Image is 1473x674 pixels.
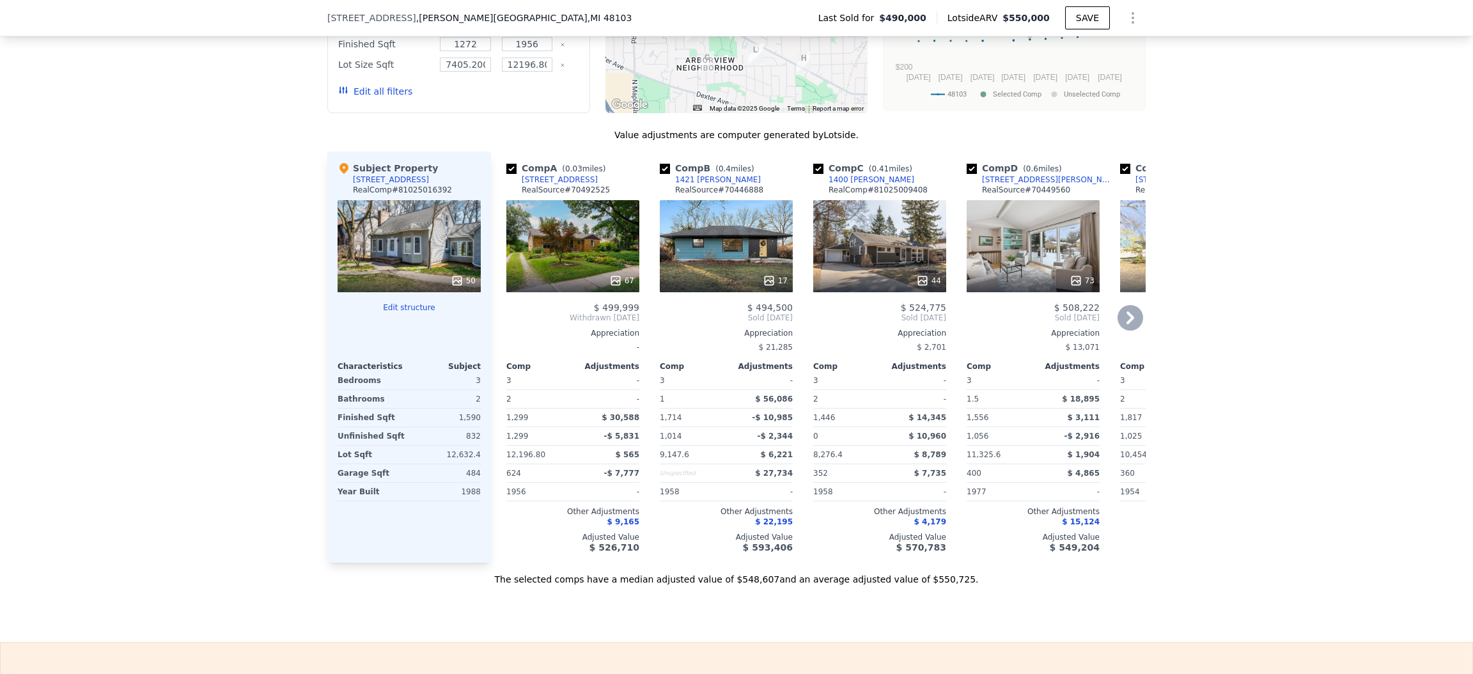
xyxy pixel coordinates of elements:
span: $ 14,345 [908,413,946,422]
span: 400 [967,469,981,478]
span: 624 [506,469,521,478]
button: SAVE [1065,6,1110,29]
div: Comp [813,361,880,372]
a: [STREET_ADDRESS] [506,175,598,185]
span: ( miles) [557,164,611,173]
span: ( miles) [864,164,917,173]
div: Finished Sqft [338,409,407,427]
div: Other Adjustments [813,506,946,517]
div: Adjusted Value [506,532,639,542]
span: $ 7,735 [914,469,946,478]
span: $ 499,999 [594,302,639,313]
span: Withdrawn [DATE] [506,313,639,323]
div: 1.5 [967,390,1031,408]
span: $ 18,895 [1062,395,1100,404]
button: Edit all filters [338,85,412,98]
span: $ 15,124 [1062,517,1100,526]
span: 0.4 [719,164,731,173]
div: - [575,372,639,389]
div: Unfinished Sqft [338,427,407,445]
div: 832 [412,427,481,445]
span: 12,196.80 [506,450,545,459]
div: - [882,483,946,501]
div: - [506,338,639,356]
span: Last Sold for [818,12,880,24]
span: 0 [813,432,818,441]
span: $ 508,222 [1054,302,1100,313]
div: - [1036,372,1100,389]
span: $ 56,086 [755,395,793,404]
span: , [PERSON_NAME][GEOGRAPHIC_DATA] [416,12,632,24]
button: Keyboard shortcuts [693,105,702,111]
text: [DATE] [939,73,963,82]
span: $ 593,406 [743,542,793,553]
div: 50 [451,274,476,287]
div: - [882,390,946,408]
span: $ 9,165 [607,517,639,526]
div: Appreciation [967,328,1100,338]
div: Comp E [1120,162,1224,175]
div: 73 [1070,274,1095,287]
div: 67 [609,274,634,287]
span: $ 8,789 [914,450,946,459]
span: -$ 2,916 [1064,432,1100,441]
span: 1,556 [967,413,988,422]
div: 809 Miller Ave [797,52,811,74]
span: 3 [660,376,665,385]
div: RealComp # 81025009408 [829,185,928,195]
div: Appreciation [1120,328,1253,338]
a: 1421 [PERSON_NAME] [660,175,761,185]
div: - [729,372,793,389]
div: Adjusted Value [660,532,793,542]
div: Adjustments [1033,361,1100,372]
div: 1988 [412,483,481,501]
div: 2 [1120,390,1184,408]
span: -$ 2,344 [758,432,793,441]
div: Appreciation [813,328,946,338]
div: Comp B [660,162,760,175]
div: 1977 [967,483,1031,501]
span: $ 10,960 [908,432,946,441]
div: Adjusted Value [813,532,946,542]
span: $ 565 [615,450,639,459]
span: [STREET_ADDRESS] [327,12,416,24]
div: 484 [412,464,481,482]
div: 1954 [1120,483,1184,501]
text: [DATE] [1002,73,1026,82]
span: -$ 5,831 [604,432,639,441]
span: Sold [DATE] [967,313,1100,323]
text: Selected Comp [993,90,1041,98]
button: Clear [560,63,565,68]
text: [DATE] [1098,73,1123,82]
span: 0.6 [1026,164,1038,173]
span: 1,025 [1120,432,1142,441]
a: 1400 [PERSON_NAME] [813,175,914,185]
div: 2 [412,390,481,408]
span: 1,446 [813,413,835,422]
span: 8,276.4 [813,450,843,459]
a: Open this area in Google Maps (opens a new window) [609,97,651,113]
div: 2 [506,390,570,408]
div: Year Built [338,483,407,501]
div: 1 [660,390,724,408]
span: $490,000 [879,12,926,24]
div: [STREET_ADDRESS] [1135,175,1212,185]
span: 1,714 [660,413,682,422]
a: Terms (opens in new tab) [787,105,805,112]
div: - [575,390,639,408]
span: $ 570,783 [896,542,946,553]
div: [STREET_ADDRESS] [353,175,429,185]
text: [DATE] [1034,73,1058,82]
span: -$ 7,777 [604,469,639,478]
span: $ 30,588 [602,413,639,422]
div: Comp D [967,162,1067,175]
div: Adjustments [726,361,793,372]
a: [STREET_ADDRESS][PERSON_NAME] [967,175,1115,185]
div: 12,632.4 [412,446,481,464]
button: Edit structure [338,302,481,313]
span: $550,000 [1002,13,1050,23]
div: - [575,483,639,501]
span: $ 549,204 [1050,542,1100,553]
span: Sold [DATE] [660,313,793,323]
div: Garage Sqft [338,464,407,482]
